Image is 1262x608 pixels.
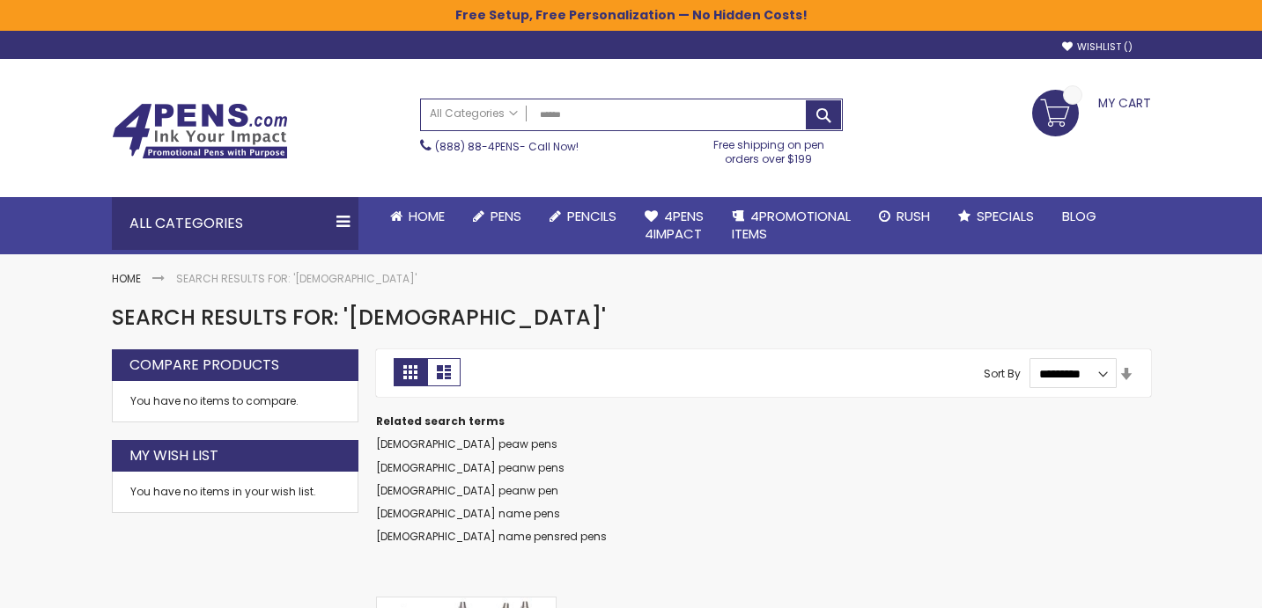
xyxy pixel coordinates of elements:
strong: Search results for: '[DEMOGRAPHIC_DATA]' [176,271,417,286]
a: All Categories [421,99,527,128]
strong: Grid [394,358,427,386]
a: Rush [865,197,944,236]
strong: My Wish List [129,446,218,465]
a: 4Pens4impact [631,197,718,254]
a: [DEMOGRAPHIC_DATA] peaw pens [376,436,557,451]
div: You have no items to compare. [112,381,358,422]
span: - Call Now! [435,139,579,154]
a: Home [112,271,141,286]
a: Pencils [535,197,631,236]
a: Wishlist [1062,40,1133,54]
a: [DEMOGRAPHIC_DATA] name pens [376,506,560,521]
label: Sort By [984,366,1021,381]
img: 4Pens Custom Pens and Promotional Products [112,103,288,159]
div: You have no items in your wish list. [130,485,340,499]
strong: Compare Products [129,355,279,375]
div: All Categories [112,197,358,250]
span: Home [409,207,445,225]
span: Specials [977,207,1034,225]
span: 4PROMOTIONAL ITEMS [732,207,851,243]
a: Home [376,197,459,236]
a: [DEMOGRAPHIC_DATA] name pensred pens [376,529,607,544]
span: Rush [897,207,930,225]
a: (888) 88-4PENS [435,139,520,154]
span: Pencils [567,207,616,225]
a: 4PROMOTIONALITEMS [718,197,865,254]
a: Pens [459,197,535,236]
span: Blog [1062,207,1096,225]
a: Specials [944,197,1048,236]
span: All Categories [430,106,518,121]
span: Search results for: '[DEMOGRAPHIC_DATA]' [112,303,606,332]
a: [DEMOGRAPHIC_DATA] peanw pen [376,483,558,498]
a: [DEMOGRAPHIC_DATA] peanw pens [376,460,565,475]
dt: Related search terms [376,414,1151,429]
span: Pens [491,207,521,225]
span: 4Pens 4impact [645,207,704,243]
a: Blog [1048,197,1111,236]
div: Free shipping on pen orders over $199 [695,131,843,166]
